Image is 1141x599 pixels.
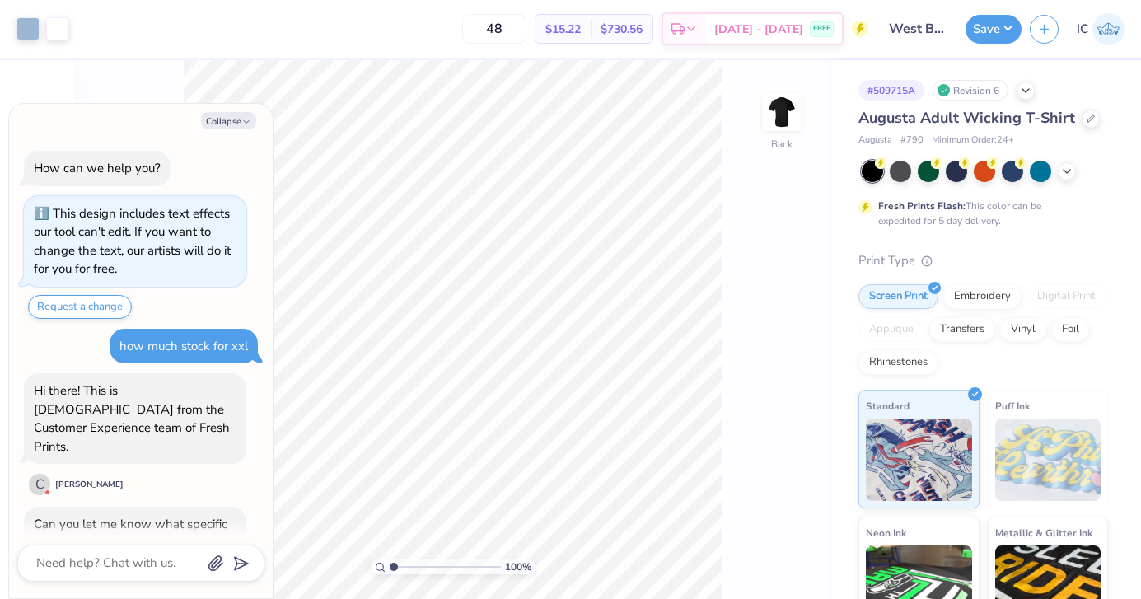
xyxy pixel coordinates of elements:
[877,12,957,45] input: Untitled Design
[462,14,526,44] input: – –
[858,251,1108,270] div: Print Type
[119,338,248,354] div: how much stock for xxl
[1092,13,1125,45] img: Isabella Cahill
[34,382,230,455] div: Hi there! This is [DEMOGRAPHIC_DATA] from the Customer Experience team of Fresh Prints.
[858,80,924,101] div: # 509715A
[995,524,1092,541] span: Metallic & Glitter Ink
[995,419,1101,501] img: Puff Ink
[966,15,1022,44] button: Save
[1077,20,1088,39] span: IC
[858,350,938,375] div: Rhinestones
[1000,317,1046,342] div: Vinyl
[943,284,1022,309] div: Embroidery
[29,474,50,495] div: C
[858,284,938,309] div: Screen Print
[34,160,161,176] div: How can we help you?
[714,21,803,38] span: [DATE] - [DATE]
[858,108,1075,128] span: Augusta Adult Wicking T-Shirt
[1077,13,1125,45] a: IC
[933,80,1008,101] div: Revision 6
[878,199,966,213] strong: Fresh Prints Flash:
[28,295,132,319] button: Request a change
[866,524,906,541] span: Neon Ink
[1051,317,1090,342] div: Foil
[858,133,892,147] span: Augusta
[34,205,231,278] div: This design includes text effects our tool can't edit. If you want to change the text, our artist...
[878,199,1081,228] div: This color can be expedited for 5 day delivery.
[55,479,124,491] div: [PERSON_NAME]
[866,397,910,414] span: Standard
[932,133,1014,147] span: Minimum Order: 24 +
[1026,284,1106,309] div: Digital Print
[866,419,972,501] img: Standard
[813,23,830,35] span: FREE
[858,317,924,342] div: Applique
[201,112,256,129] button: Collapse
[771,137,793,152] div: Back
[545,21,581,38] span: $15.22
[505,559,531,574] span: 100 %
[34,516,227,551] div: Can you let me know what specific item you’re looking at?
[900,133,924,147] span: # 790
[929,317,995,342] div: Transfers
[995,397,1030,414] span: Puff Ink
[765,96,798,129] img: Back
[601,21,643,38] span: $730.56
